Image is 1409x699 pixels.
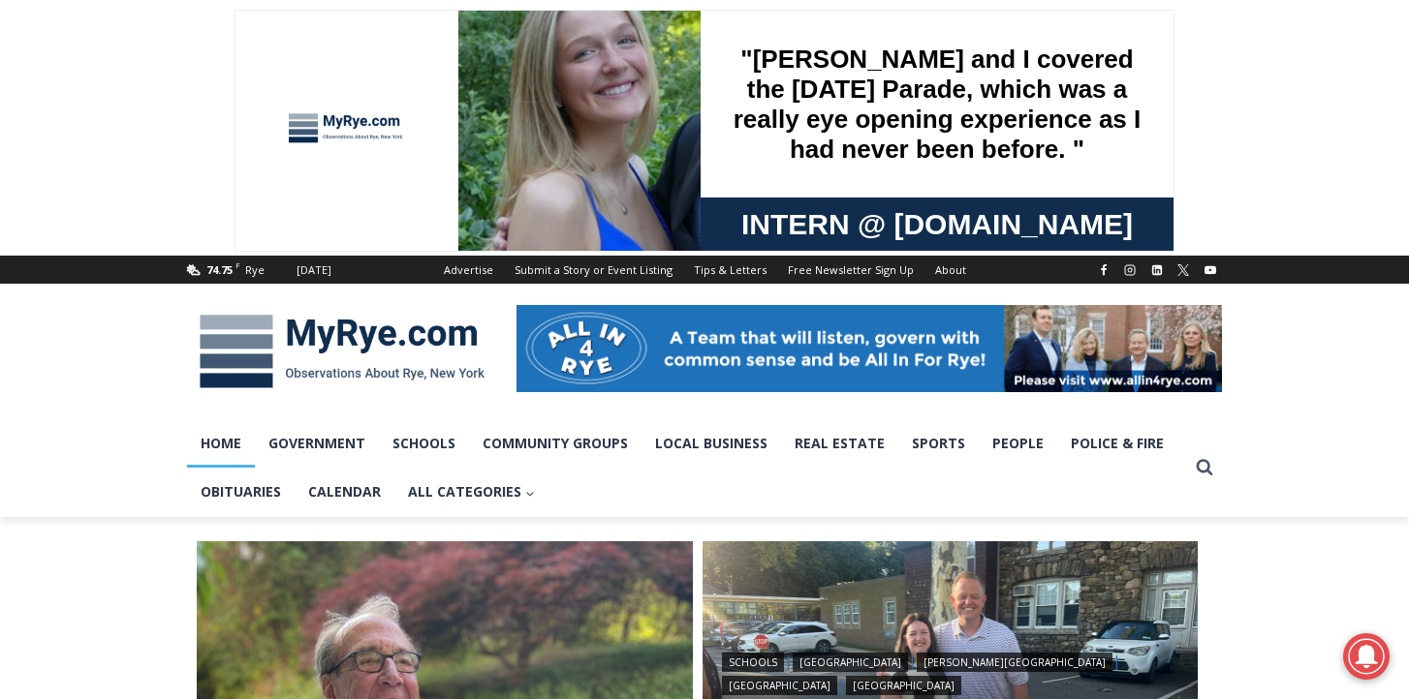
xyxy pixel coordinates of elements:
[1187,450,1222,485] button: View Search Form
[979,419,1057,468] a: People
[489,1,916,188] div: "[PERSON_NAME] and I covered the [DATE] Parade, which was a really eye opening experience as I ha...
[394,468,548,516] button: Child menu of All Categories
[683,256,777,284] a: Tips & Letters
[379,419,469,468] a: Schools
[295,468,394,516] a: Calendar
[200,121,285,231] div: "the precise, almost orchestrated movements of cutting and assembling sushi and [PERSON_NAME] mak...
[187,301,497,402] img: MyRye.com
[1057,419,1177,468] a: Police & Fire
[793,653,908,672] a: [GEOGRAPHIC_DATA]
[433,256,504,284] a: Advertise
[235,259,240,270] span: F
[1172,258,1195,282] a: X
[187,419,1187,517] nav: Primary Navigation
[1199,258,1222,282] a: YouTube
[507,193,898,236] span: Intern @ [DOMAIN_NAME]
[206,262,233,277] span: 74.75
[504,256,683,284] a: Submit a Story or Event Listing
[722,653,784,672] a: Schools
[6,199,190,273] span: Open Tues. - Sun. [PHONE_NUMBER]
[1118,258,1142,282] a: Instagram
[722,676,837,695] a: [GEOGRAPHIC_DATA]
[781,419,898,468] a: Real Estate
[517,305,1222,392] img: All in for Rye
[187,468,295,516] a: Obituaries
[722,649,1179,695] div: | | | |
[924,256,977,284] a: About
[1,195,195,241] a: Open Tues. - Sun. [PHONE_NUMBER]
[846,676,961,695] a: [GEOGRAPHIC_DATA]
[466,188,939,241] a: Intern @ [DOMAIN_NAME]
[469,419,642,468] a: Community Groups
[1145,258,1169,282] a: Linkedin
[642,419,781,468] a: Local Business
[917,653,1112,672] a: [PERSON_NAME][GEOGRAPHIC_DATA]
[187,419,255,468] a: Home
[245,261,265,279] div: Rye
[777,256,924,284] a: Free Newsletter Sign Up
[1092,258,1115,282] a: Facebook
[297,261,331,279] div: [DATE]
[433,256,977,284] nav: Secondary Navigation
[255,419,379,468] a: Government
[898,419,979,468] a: Sports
